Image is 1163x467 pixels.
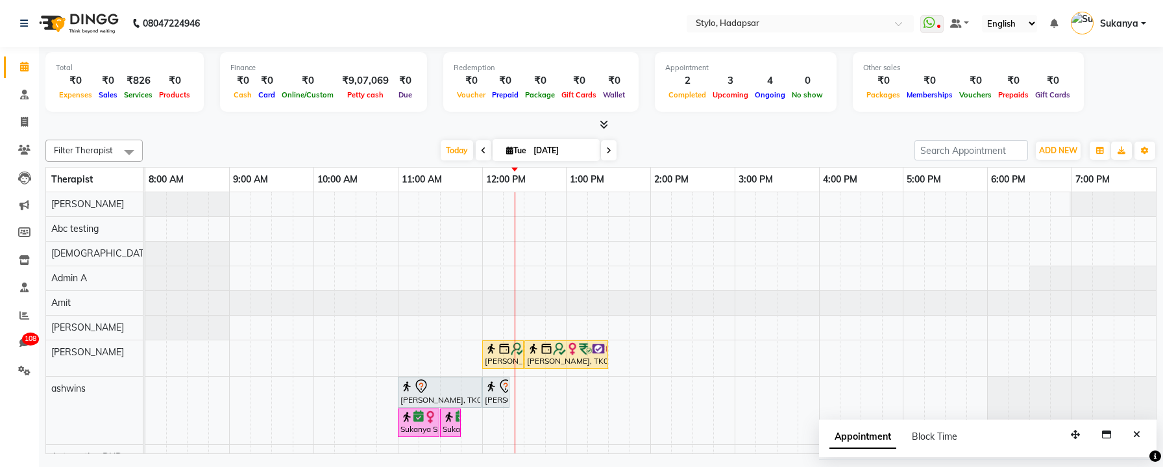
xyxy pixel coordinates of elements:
div: ₹0 [600,73,628,88]
img: Sukanya [1071,12,1094,34]
div: ₹0 [278,73,337,88]
a: 2:00 PM [651,170,692,189]
span: Products [156,90,193,99]
div: ₹0 [454,73,489,88]
div: [PERSON_NAME], TK06, 11:00 AM-12:00 PM, Lotus Facial [399,379,480,406]
a: 4:00 PM [820,170,861,189]
span: Prepaids [995,90,1032,99]
div: ₹0 [522,73,558,88]
span: Completed [665,90,709,99]
div: [PERSON_NAME], TK02, 12:30 PM-01:30 PM, Lotus Facial [526,342,607,367]
div: 4 [752,73,789,88]
span: Petty cash [344,90,387,99]
div: ₹0 [230,73,255,88]
span: Appointment [829,425,896,449]
span: No show [789,90,826,99]
div: Other sales [863,62,1073,73]
button: ADD NEW [1036,142,1081,160]
span: Package [522,90,558,99]
div: Redemption [454,62,628,73]
span: Vouchers [956,90,995,99]
span: Admin A [51,272,87,284]
a: 7:00 PM [1072,170,1113,189]
div: ₹0 [255,73,278,88]
span: Card [255,90,278,99]
span: Ongoing [752,90,789,99]
div: Sukanya Spa, TK08, 11:00 AM-11:30 AM, [PERSON_NAME] Facial [399,410,438,435]
span: Due [395,90,415,99]
a: 1:00 PM [567,170,607,189]
div: Appointment [665,62,826,73]
span: Sales [95,90,121,99]
span: ADD NEW [1039,145,1077,155]
span: Amit [51,297,71,309]
span: Automation DND [51,451,122,462]
span: [PERSON_NAME] [51,346,124,358]
div: Finance [230,62,417,73]
div: ₹0 [394,73,417,88]
div: ₹0 [1032,73,1073,88]
span: Gift Cards [558,90,600,99]
span: Wallet [600,90,628,99]
b: 08047224946 [143,5,200,42]
span: [DEMOGRAPHIC_DATA] [51,247,153,259]
span: Services [121,90,156,99]
span: ashwins [51,383,86,394]
div: [PERSON_NAME], TK02, 12:00 PM-12:30 PM, Orange Facial 2 [484,342,522,367]
a: 11:00 AM [398,170,445,189]
span: [PERSON_NAME] [51,322,124,333]
div: ₹9,07,069 [337,73,394,88]
span: Cash [230,90,255,99]
div: ₹0 [863,73,903,88]
span: Upcoming [709,90,752,99]
span: Expenses [56,90,95,99]
span: Sukanya [1100,17,1138,31]
span: Prepaid [489,90,522,99]
div: 0 [789,73,826,88]
span: Abc testing [51,223,99,234]
div: Total [56,62,193,73]
span: Block Time [912,431,957,442]
a: 6:00 PM [988,170,1029,189]
div: ₹0 [489,73,522,88]
input: 2025-09-02 [530,141,594,160]
a: 10:00 AM [314,170,361,189]
a: 9:00 AM [230,170,271,189]
button: Close [1127,425,1146,445]
div: ₹0 [95,73,121,88]
div: ₹0 [558,73,600,88]
div: 2 [665,73,709,88]
a: 8:00 AM [145,170,187,189]
div: ₹0 [903,73,956,88]
span: Tue [503,145,530,155]
input: Search Appointment [914,140,1028,160]
span: Online/Custom [278,90,337,99]
span: Memberships [903,90,956,99]
span: Today [441,140,473,160]
div: 3 [709,73,752,88]
span: Gift Cards [1032,90,1073,99]
span: Voucher [454,90,489,99]
span: Filter Therapist [54,145,113,155]
img: logo [33,5,122,42]
a: 108 [4,333,35,354]
span: Packages [863,90,903,99]
div: Sukanya Spa, TK08, 11:30 AM-11:45 AM, 15 min service [441,410,459,435]
div: ₹826 [121,73,156,88]
div: ₹0 [956,73,995,88]
span: [PERSON_NAME] [51,198,124,210]
a: 12:00 PM [483,170,529,189]
a: 5:00 PM [903,170,944,189]
a: 3:00 PM [735,170,776,189]
div: ₹0 [56,73,95,88]
div: ₹0 [995,73,1032,88]
div: ₹0 [156,73,193,88]
div: [PERSON_NAME], TK06, 12:00 PM-12:20 PM, Automation-service1 [484,379,508,406]
span: 108 [22,333,39,346]
span: Therapist [51,173,93,185]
